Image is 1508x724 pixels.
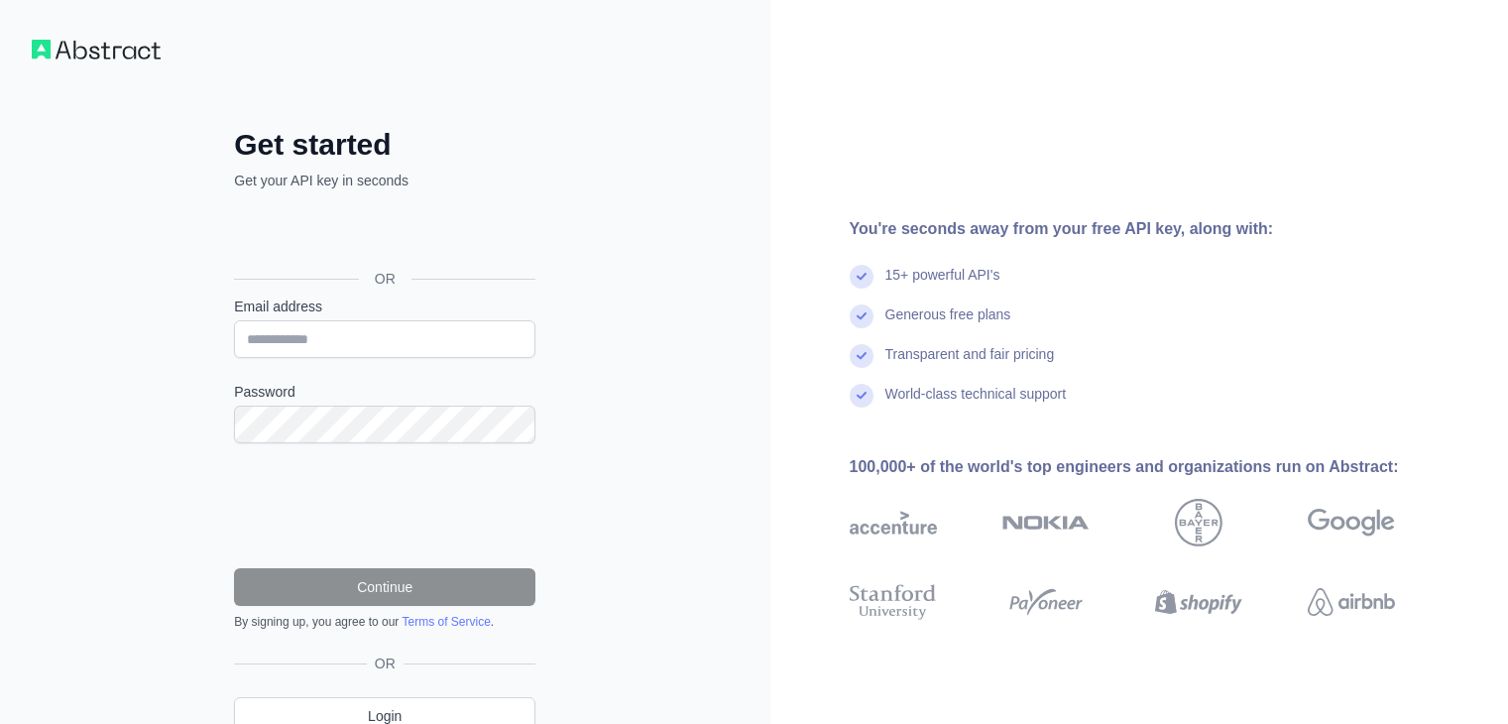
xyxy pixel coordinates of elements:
img: shopify [1155,580,1242,624]
label: Password [234,382,535,402]
img: check mark [850,344,873,368]
img: nokia [1002,499,1090,546]
div: Transparent and fair pricing [885,344,1055,384]
img: payoneer [1002,580,1090,624]
iframe: Sign in with Google Button [224,212,541,256]
h2: Get started [234,127,535,163]
img: accenture [850,499,937,546]
img: Workflow [32,40,161,60]
span: OR [367,654,404,673]
p: Get your API key in seconds [234,171,535,190]
div: 100,000+ of the world's top engineers and organizations run on Abstract: [850,455,1458,479]
div: 15+ powerful API's [885,265,1000,304]
div: Generous free plans [885,304,1011,344]
label: Email address [234,297,535,316]
button: Continue [234,568,535,606]
img: bayer [1175,499,1222,546]
img: google [1308,499,1395,546]
iframe: reCAPTCHA [234,467,535,544]
div: World-class technical support [885,384,1067,423]
img: check mark [850,384,873,408]
div: You're seconds away from your free API key, along with: [850,217,1458,241]
span: OR [359,269,411,289]
img: stanford university [850,580,937,624]
img: check mark [850,304,873,328]
img: airbnb [1308,580,1395,624]
div: By signing up, you agree to our . [234,614,535,630]
img: check mark [850,265,873,289]
a: Terms of Service [402,615,490,629]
